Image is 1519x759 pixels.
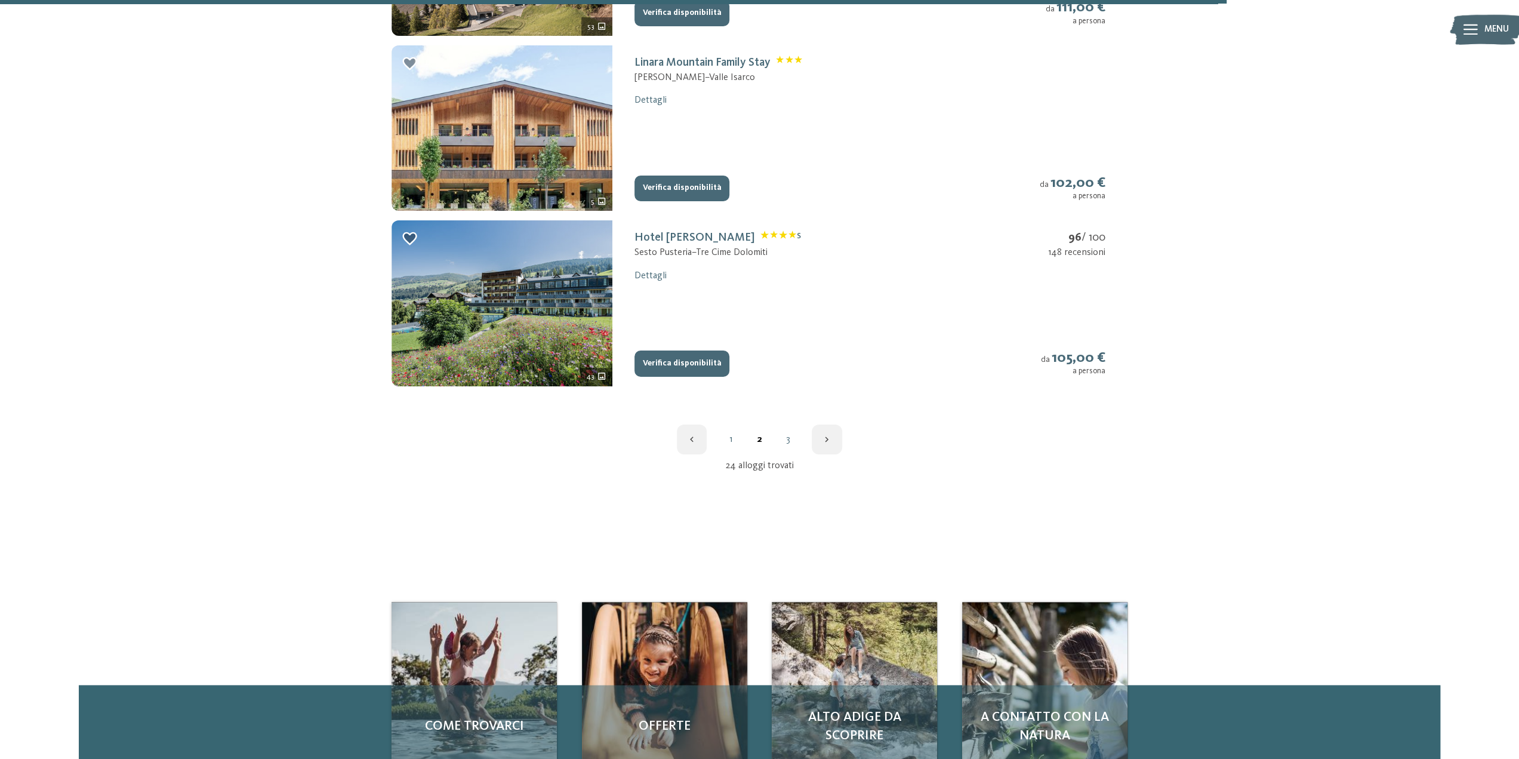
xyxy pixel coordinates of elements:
[1040,192,1105,201] div: a persona
[776,56,802,70] span: Classificazione: 3 stelle
[677,425,707,455] button: Pagina precedente
[785,708,924,745] span: Alto Adige da scoprire
[585,193,612,211] div: 5 ulteriori immagini
[392,45,612,211] img: mss_renderimg.php
[634,176,729,202] button: Verifica disponibilità
[634,57,803,69] a: Linara Mountain Family StayClassificazione: 3 stelle
[1052,351,1105,365] strong: 105,00 €
[1048,246,1105,259] div: 148 recensioni
[716,435,745,444] a: 1
[1050,176,1105,190] strong: 102,00 €
[760,231,801,245] span: Classificazione: 4 stelle S
[1041,349,1105,377] div: da
[1048,230,1105,246] div: / 100
[634,351,729,377] button: Verifica disponibilità
[597,21,607,32] svg: 53 ulteriori immagini
[581,17,612,36] div: 53 ulteriori immagini
[634,271,667,281] a: Dettagli
[595,717,734,735] span: Offerte
[797,232,801,240] span: S
[587,21,594,32] span: 53
[975,708,1114,745] span: A contatto con la natura
[597,371,607,382] svg: 43 ulteriori immagini
[634,71,803,84] div: [PERSON_NAME] – Valle Isarco
[812,425,842,455] button: Pagina successiva
[392,220,612,386] img: mss_renderimg.php
[405,717,544,735] span: Come trovarci
[634,96,667,105] a: Dettagli
[401,230,418,247] div: Aggiungi ai preferiti
[634,232,801,244] a: Hotel [PERSON_NAME]Classificazione: 4 stelle S
[1046,17,1105,26] div: a persona
[745,435,774,444] div: 2
[597,196,607,207] svg: 5 ulteriori immagini
[1068,232,1082,244] strong: 96
[1041,367,1105,376] div: a persona
[401,55,418,72] div: Aggiungi ai preferiti
[774,435,802,444] a: 3
[586,371,594,382] span: 43
[634,246,801,259] div: Sesto Pusteria – Tre Cime Dolomiti
[1040,174,1105,202] div: da
[580,368,612,386] div: 43 ulteriori immagini
[392,459,1127,472] div: 24 alloggi trovati
[591,196,594,207] span: 5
